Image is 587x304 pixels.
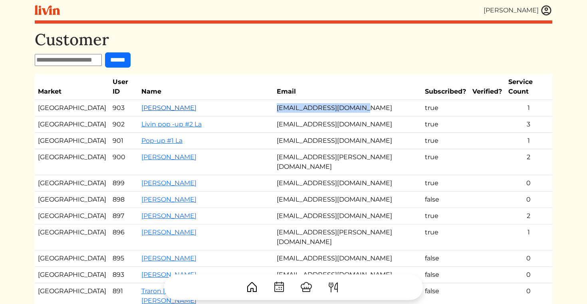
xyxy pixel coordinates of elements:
td: [EMAIL_ADDRESS][DOMAIN_NAME] [274,116,422,133]
td: [GEOGRAPHIC_DATA] [35,224,109,250]
a: [PERSON_NAME] [141,196,196,203]
td: [EMAIL_ADDRESS][PERSON_NAME][DOMAIN_NAME] [274,149,422,175]
td: [GEOGRAPHIC_DATA] [35,267,109,283]
a: [PERSON_NAME] [141,228,196,236]
td: true [422,133,469,149]
td: 896 [109,224,138,250]
img: CalendarDots-5bcf9d9080389f2a281d69619e1c85352834be518fbc73d9501aef674afc0d57.svg [273,281,286,294]
td: true [422,149,469,175]
th: User ID [109,74,138,100]
td: 2 [505,149,552,175]
td: 901 [109,133,138,149]
th: Market [35,74,109,100]
td: 0 [505,267,552,283]
th: Subscribed? [422,74,469,100]
td: [EMAIL_ADDRESS][DOMAIN_NAME] [274,250,422,267]
td: true [422,100,469,116]
td: 895 [109,250,138,267]
a: Pop-up #1 La [141,137,182,144]
div: [PERSON_NAME] [484,6,539,15]
td: [GEOGRAPHIC_DATA] [35,116,109,133]
a: [PERSON_NAME] [141,104,196,112]
th: Name [138,74,274,100]
a: Livin pop -up #2 La [141,120,202,128]
td: true [422,175,469,192]
td: true [422,208,469,224]
td: [GEOGRAPHIC_DATA] [35,208,109,224]
td: [EMAIL_ADDRESS][DOMAIN_NAME] [274,192,422,208]
td: 1 [505,100,552,116]
td: 898 [109,192,138,208]
td: 0 [505,175,552,192]
td: 902 [109,116,138,133]
td: 3 [505,116,552,133]
td: [GEOGRAPHIC_DATA] [35,100,109,116]
td: 899 [109,175,138,192]
td: false [422,267,469,283]
td: [EMAIL_ADDRESS][DOMAIN_NAME] [274,208,422,224]
td: 900 [109,149,138,175]
a: [PERSON_NAME] [141,179,196,187]
h1: Customer [35,30,552,49]
td: [GEOGRAPHIC_DATA] [35,250,109,267]
td: [GEOGRAPHIC_DATA] [35,175,109,192]
td: false [422,192,469,208]
img: ForkKnife-55491504ffdb50bab0c1e09e7649658475375261d09fd45db06cec23bce548bf.svg [327,281,340,294]
td: 897 [109,208,138,224]
a: [PERSON_NAME] [141,254,196,262]
a: [PERSON_NAME] [141,153,196,161]
td: true [422,116,469,133]
td: [EMAIL_ADDRESS][DOMAIN_NAME] [274,133,422,149]
td: [EMAIL_ADDRESS][DOMAIN_NAME] [274,100,422,116]
a: [PERSON_NAME] [141,212,196,220]
td: 0 [505,250,552,267]
td: false [422,250,469,267]
td: 2 [505,208,552,224]
td: [GEOGRAPHIC_DATA] [35,192,109,208]
img: livin-logo-a0d97d1a881af30f6274990eb6222085a2533c92bbd1e4f22c21b4f0d0e3210c.svg [35,5,60,15]
td: [EMAIL_ADDRESS][PERSON_NAME][DOMAIN_NAME] [274,224,422,250]
img: user_account-e6e16d2ec92f44fc35f99ef0dc9cddf60790bfa021a6ecb1c896eb5d2907b31c.svg [540,4,552,16]
th: Verified? [469,74,505,100]
td: 1 [505,133,552,149]
td: [GEOGRAPHIC_DATA] [35,133,109,149]
td: true [422,224,469,250]
td: [EMAIL_ADDRESS][DOMAIN_NAME] [274,267,422,283]
td: [GEOGRAPHIC_DATA] [35,149,109,175]
td: 0 [505,192,552,208]
td: 903 [109,100,138,116]
td: [EMAIL_ADDRESS][DOMAIN_NAME] [274,175,422,192]
td: 1 [505,224,552,250]
th: Email [274,74,422,100]
img: ChefHat-a374fb509e4f37eb0702ca99f5f64f3b6956810f32a249b33092029f8484b388.svg [300,281,313,294]
th: Service Count [505,74,552,100]
img: House-9bf13187bcbb5817f509fe5e7408150f90897510c4275e13d0d5fca38e0b5951.svg [246,281,258,294]
td: 893 [109,267,138,283]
